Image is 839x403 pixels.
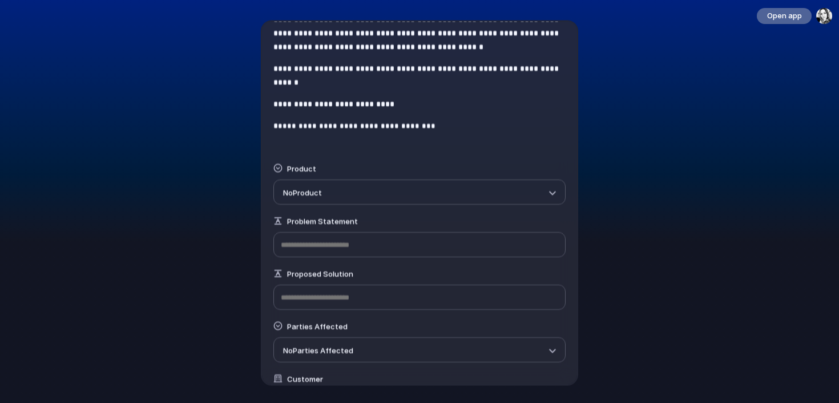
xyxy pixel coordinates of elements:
span: No Parties Affected [283,346,353,356]
span: Problem Statement [287,217,358,226]
button: Open app [757,8,812,24]
span: Open app [767,10,802,22]
span: No Product [283,189,322,198]
span: Proposed Solution [287,270,353,279]
span: Product [287,165,316,174]
span: Customer [287,375,323,384]
span: Parties Affected [287,322,348,332]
